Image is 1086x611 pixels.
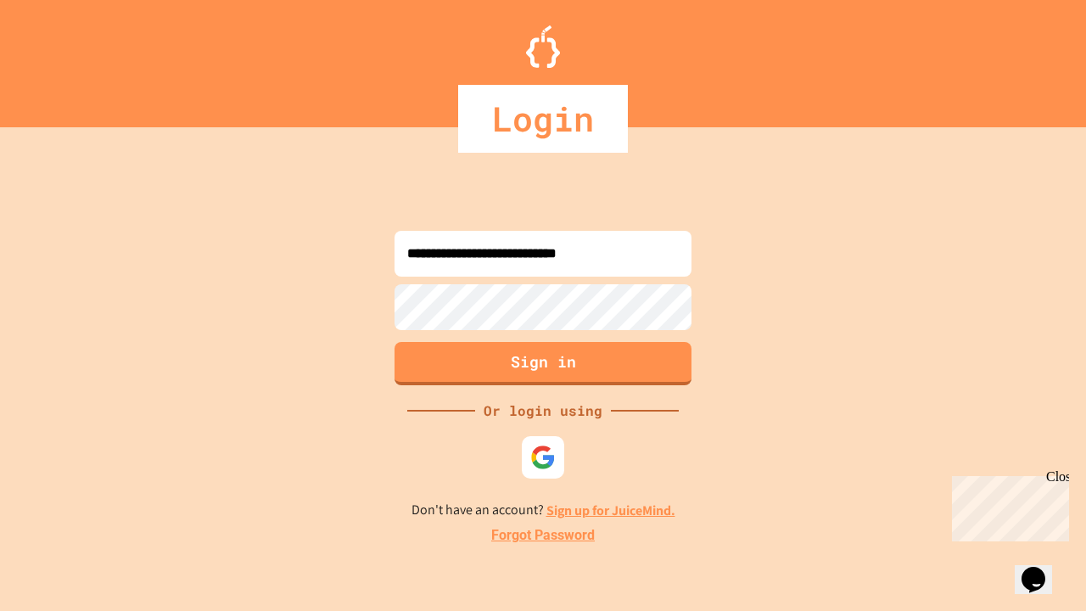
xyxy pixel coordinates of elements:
[945,469,1069,541] iframe: chat widget
[7,7,117,108] div: Chat with us now!Close
[491,525,595,546] a: Forgot Password
[458,85,628,153] div: Login
[395,342,691,385] button: Sign in
[475,401,611,421] div: Or login using
[1015,543,1069,594] iframe: chat widget
[411,500,675,521] p: Don't have an account?
[526,25,560,68] img: Logo.svg
[530,445,556,470] img: google-icon.svg
[546,502,675,519] a: Sign up for JuiceMind.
